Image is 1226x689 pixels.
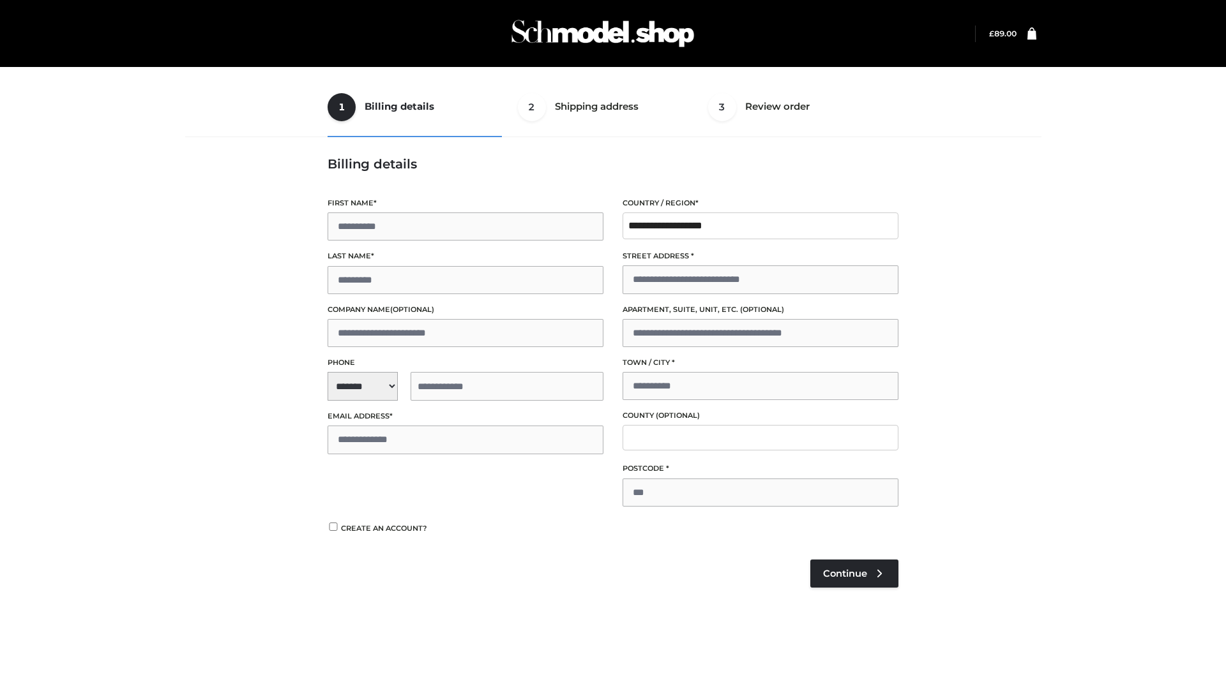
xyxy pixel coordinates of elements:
[623,304,898,316] label: Apartment, suite, unit, etc.
[328,156,898,172] h3: Billing details
[328,522,339,531] input: Create an account?
[823,568,867,579] span: Continue
[989,29,1017,38] a: £89.00
[341,524,427,533] span: Create an account?
[328,250,603,262] label: Last name
[623,357,898,369] label: Town / City
[328,197,603,209] label: First name
[656,411,700,420] span: (optional)
[328,410,603,422] label: Email address
[623,250,898,262] label: Street address
[623,197,898,209] label: Country / Region
[810,559,898,588] a: Continue
[989,29,1017,38] bdi: 89.00
[989,29,994,38] span: £
[507,8,699,59] img: Schmodel Admin 964
[740,305,784,314] span: (optional)
[328,357,603,369] label: Phone
[328,304,603,316] label: Company name
[623,410,898,422] label: County
[623,463,898,475] label: Postcode
[390,305,434,314] span: (optional)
